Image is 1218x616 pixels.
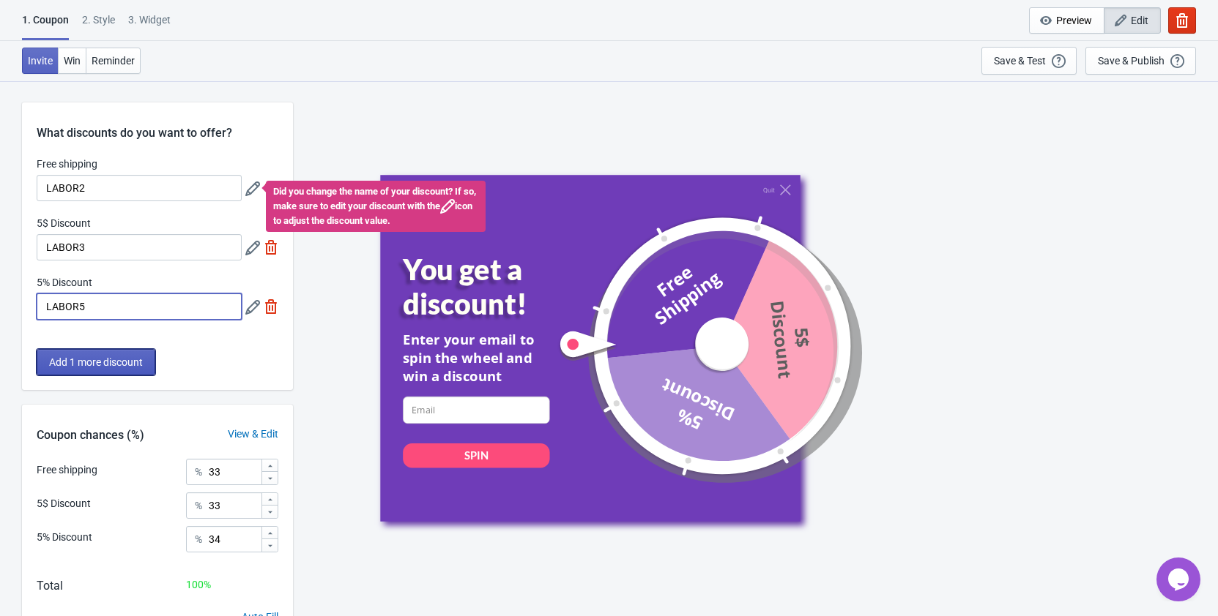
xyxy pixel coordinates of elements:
[92,55,135,67] span: Reminder
[22,48,59,74] button: Invite
[28,55,53,67] span: Invite
[37,275,92,290] label: 5% Discount
[264,299,278,314] img: delete.svg
[22,427,159,444] div: Coupon chances (%)
[208,459,261,485] input: Chance
[58,48,86,74] button: Win
[49,356,143,368] span: Add 1 more discount
[22,12,69,40] div: 1. Coupon
[37,530,92,545] div: 5% Discount
[208,526,261,552] input: Chance
[208,492,261,519] input: Chance
[762,186,774,193] div: Quit
[82,12,115,38] div: 2 . Style
[37,216,91,230] label: 5$ Discount
[1104,7,1161,34] button: Edit
[1098,55,1165,67] div: Save & Publish
[195,463,202,481] div: %
[266,181,486,232] div: Did you change the name of your discount? If so, make sure to edit your discount with the icon to...
[403,396,549,423] input: Email
[186,579,211,590] span: 100 %
[1056,15,1092,26] span: Preview
[37,462,97,478] div: Free shipping
[1029,7,1104,34] button: Preview
[403,252,579,321] div: You get a discount!
[37,577,63,595] div: Total
[37,157,97,171] label: Free shipping
[64,55,81,67] span: Win
[981,47,1077,75] button: Save & Test
[37,496,91,511] div: 5$ Discount
[1156,557,1203,601] iframe: chat widget
[264,181,278,195] img: delete.svg
[22,102,293,142] div: What discounts do you want to offer?
[37,349,155,375] button: Add 1 more discount
[128,12,171,38] div: 3. Widget
[403,330,549,385] div: Enter your email to spin the wheel and win a discount
[213,427,293,442] div: View & Edit
[464,448,488,462] div: SPIN
[86,48,141,74] button: Reminder
[1085,47,1196,75] button: Save & Publish
[1131,15,1148,26] span: Edit
[195,497,202,514] div: %
[195,530,202,548] div: %
[994,55,1046,67] div: Save & Test
[264,240,278,255] img: delete.svg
